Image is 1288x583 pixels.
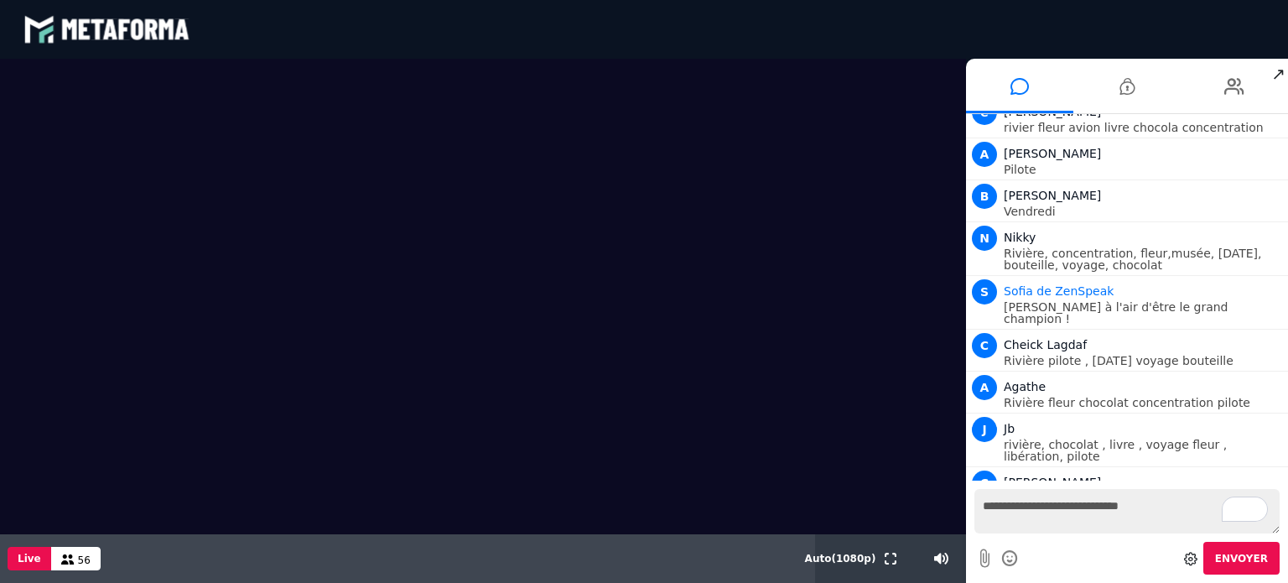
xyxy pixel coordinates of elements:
[1004,147,1101,160] span: [PERSON_NAME]
[1004,380,1046,393] span: Agathe
[1004,122,1284,133] p: rivier fleur avion livre chocola concentration
[1004,231,1036,244] span: Nikky
[805,553,876,565] span: Auto ( 1080 p)
[802,534,880,583] button: Auto(1080p)
[1004,247,1284,271] p: Rivière, concentration, fleur,musée, [DATE], bouteille, voyage, chocolat
[1004,476,1101,489] span: [PERSON_NAME]
[972,417,997,442] span: J
[974,489,1280,534] textarea: To enrich screen reader interactions, please activate Accessibility in Grammarly extension settings
[1004,206,1284,217] p: Vendredi
[1215,553,1268,565] span: Envoyer
[972,375,997,400] span: A
[972,226,997,251] span: N
[1269,59,1288,89] span: ↗
[1004,164,1284,175] p: Pilote
[972,279,997,305] span: S
[8,547,51,570] button: Live
[1004,355,1284,367] p: Rivière pilote , [DATE] voyage bouteille
[1004,439,1284,462] p: rivière, chocolat , livre , voyage fleur , libération, pilote
[1004,301,1284,325] p: [PERSON_NAME] à l'air d'être le grand champion !
[1004,284,1114,298] span: Modérateur
[1004,397,1284,409] p: Rivière fleur chocolat concentration pilote
[78,554,91,566] span: 56
[1203,542,1280,575] button: Envoyer
[1004,189,1101,202] span: [PERSON_NAME]
[1004,422,1015,435] span: Jb
[972,471,997,496] span: C
[972,184,997,209] span: B
[972,333,997,358] span: C
[972,142,997,167] span: A
[1004,338,1087,351] span: Cheick Lagdaf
